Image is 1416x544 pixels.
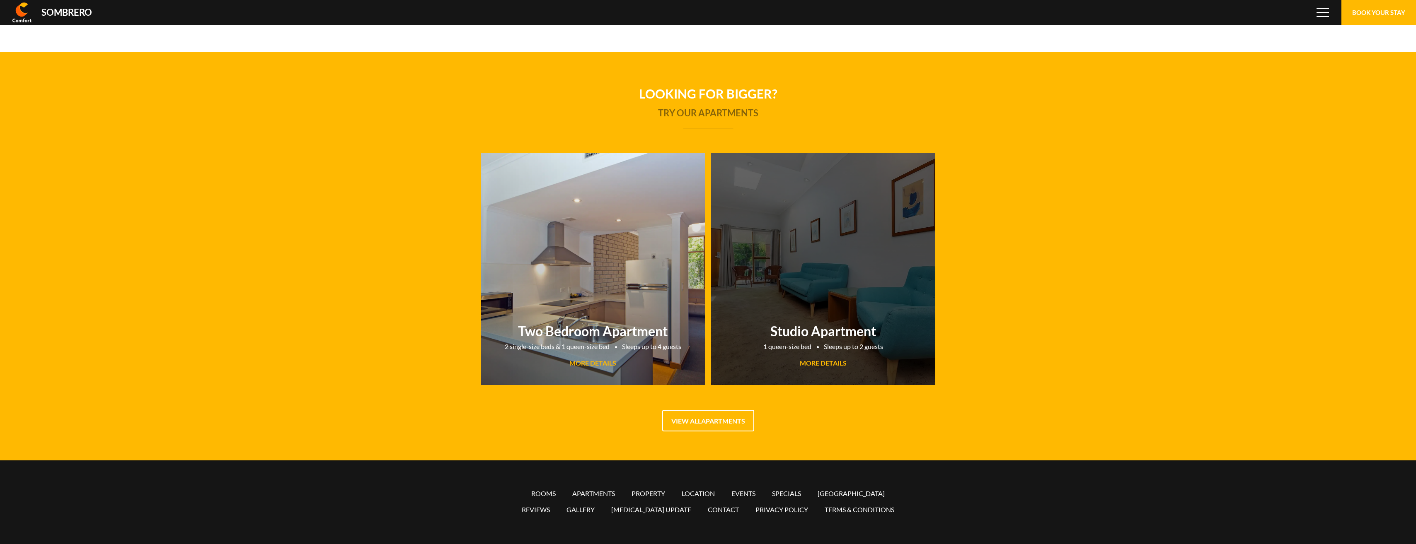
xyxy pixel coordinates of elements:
a: View allApartments [662,410,754,431]
a: Location [682,489,715,497]
a: Rooms [531,489,556,497]
li: Sleeps up to 2 guests [824,341,883,352]
h1: Looking for bigger? [639,85,777,106]
a: Contact [708,505,739,513]
a: Events [731,489,755,497]
li: 2 single-size beds & 1 queen-size bed [505,341,610,352]
span: MORE DETAILS [569,359,616,367]
span: Menu [1317,8,1329,17]
a: Studio Apartment1 queen-size bedSleeps up to 2 guestsMORE DETAILS [711,153,935,385]
a: [MEDICAL_DATA] Update [611,505,691,513]
a: Terms & conditions [825,505,894,513]
div: Sombrero [41,8,92,17]
a: Gallery [566,505,595,513]
span: MORE DETAILS [800,359,847,367]
li: 1 queen-size bed [763,341,811,352]
a: Reviews [522,505,550,513]
a: Two Bedroom Apartment2 single-size beds & 1 queen-size bedSleeps up to 4 guestsMORE DETAILS [481,153,705,385]
a: Privacy policy [755,505,808,513]
a: Apartments [572,489,615,497]
h2: Try our apartments [658,106,758,128]
a: [GEOGRAPHIC_DATA] [818,489,885,497]
a: Specials [772,489,801,497]
li: Sleeps up to 4 guests [622,341,681,352]
h2: Studio Apartment [715,323,931,339]
h2: Two Bedroom Apartment [485,323,701,339]
img: Comfort Inn & Suites Sombrero [12,2,31,22]
a: Property [632,489,665,497]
